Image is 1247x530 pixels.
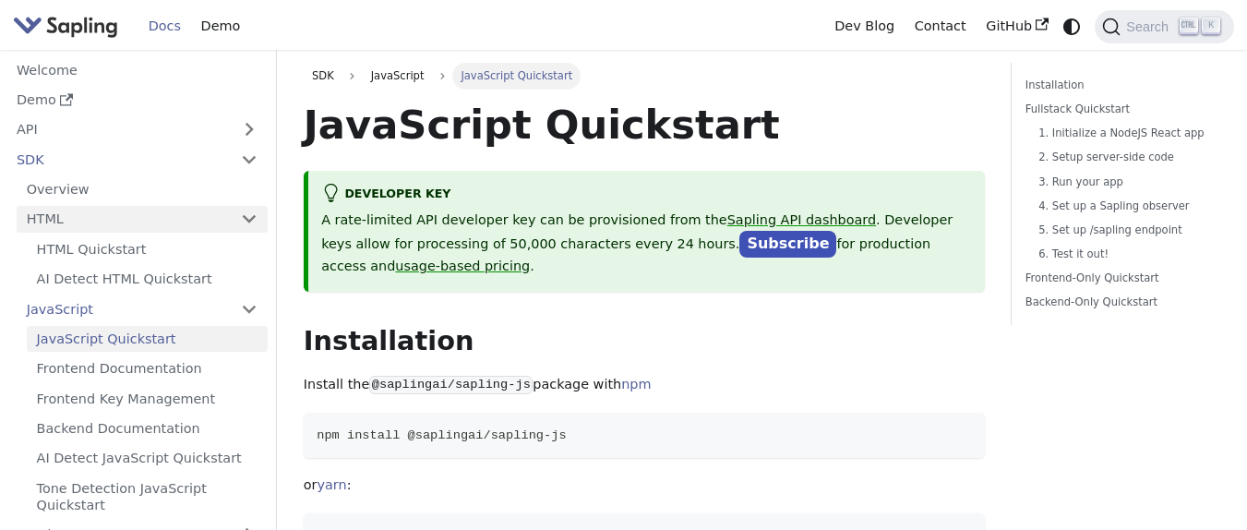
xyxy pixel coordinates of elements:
a: JavaScript Quickstart [27,326,268,353]
a: Tone Detection JavaScript Quickstart [27,475,268,518]
a: 5. Set up /sapling endpoint [1038,222,1207,239]
span: SDK [312,69,334,82]
a: Subscribe [739,231,836,258]
a: AI Detect JavaScript Quickstart [27,445,268,472]
img: Sapling.ai [13,13,118,40]
a: Sapling API dashboard [727,212,876,227]
a: API [6,116,231,143]
a: SDK [304,63,342,89]
a: 1. Initialize a NodeJS React app [1038,125,1207,142]
p: Install the package with [304,374,985,396]
a: HTML Quickstart [27,235,268,262]
a: Backend Documentation [27,416,268,442]
span: npm install @saplingai/sapling-js [317,428,566,442]
a: Frontend Key Management [27,385,268,412]
a: SDK [6,146,231,173]
a: GitHub [976,12,1058,41]
nav: Breadcrumbs [304,63,985,89]
a: Welcome [6,56,268,83]
a: AI Detect HTML Quickstart [27,266,268,293]
a: Frontend-Only Quickstart [1025,270,1214,287]
a: HTML [17,206,268,233]
button: Expand sidebar category 'API' [231,116,268,143]
a: 4. Set up a Sapling observer [1038,198,1207,215]
a: Contact [905,12,977,41]
kbd: K [1202,18,1220,34]
a: Overview [17,176,268,203]
button: Collapse sidebar category 'SDK' [231,146,268,173]
a: usage-based pricing [395,259,530,273]
code: @saplingai/sapling-js [369,376,533,394]
span: JavaScript [363,63,433,89]
a: Sapling.ai [13,13,125,40]
a: Demo [191,12,250,41]
a: 6. Test it out! [1038,246,1207,263]
a: Fullstack Quickstart [1025,101,1214,118]
a: JavaScript [17,295,268,322]
a: 3. Run your app [1038,174,1207,191]
button: Switch between dark and light mode (currently system mode) [1059,13,1085,40]
button: Search (Ctrl+K) [1095,10,1233,43]
a: 2. Setup server-side code [1038,149,1207,166]
p: A rate-limited API developer key can be provisioned from the . Developer keys allow for processin... [321,210,971,278]
div: Developer Key [321,184,971,206]
a: Installation [1025,77,1214,94]
h1: JavaScript Quickstart [304,100,985,150]
span: Search [1121,19,1180,34]
a: yarn [318,477,347,492]
a: Docs [138,12,191,41]
span: JavaScript Quickstart [452,63,581,89]
a: Demo [6,87,268,114]
p: or : [304,475,985,497]
a: Dev Blog [824,12,904,41]
a: npm [621,377,651,391]
a: Frontend Documentation [27,355,268,382]
a: Backend-Only Quickstart [1025,294,1214,311]
h2: Installation [304,325,985,358]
